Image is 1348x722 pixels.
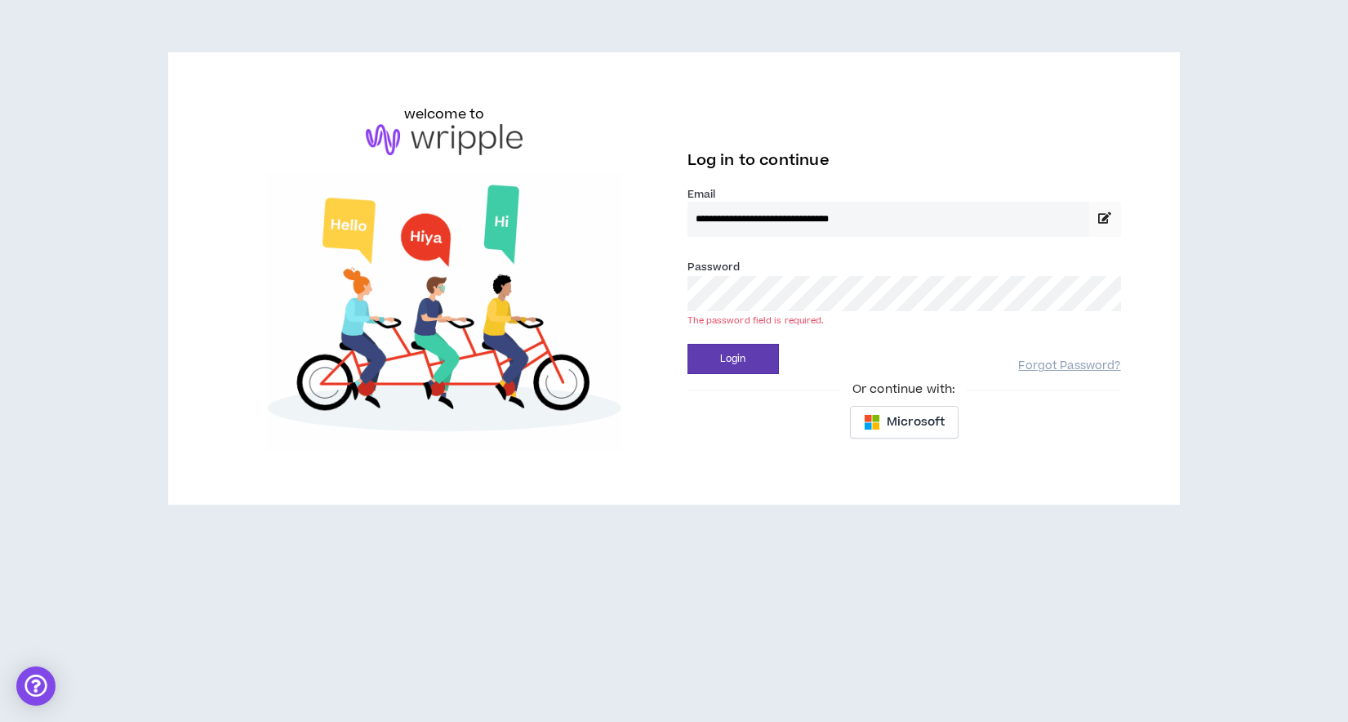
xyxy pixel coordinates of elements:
h6: welcome to [404,105,485,124]
span: Log in to continue [687,150,830,171]
span: Microsoft [887,413,945,431]
div: Open Intercom Messenger [16,666,56,706]
img: Welcome to Wripple [227,172,661,452]
button: Microsoft [850,406,959,439]
a: Forgot Password? [1018,359,1120,374]
label: Password [687,260,741,274]
img: logo-brand.png [366,124,523,155]
div: The password field is required. [687,314,1121,327]
label: Email [687,187,1121,202]
button: Login [687,344,779,374]
span: Or continue with: [841,381,967,399]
